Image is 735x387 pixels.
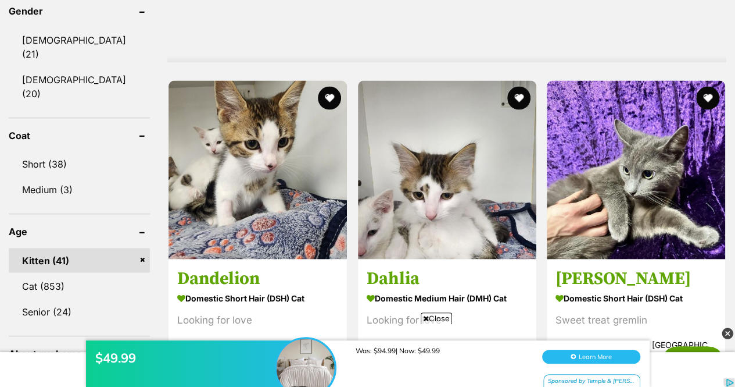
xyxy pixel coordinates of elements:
img: Dandelion - Domestic Short Hair (DSH) Cat [168,80,347,259]
img: $49.99 [277,22,335,80]
span: Close [421,313,452,324]
div: Looking for love [177,312,338,328]
h3: Dahlia [367,267,528,289]
img: Tim Tam - Domestic Short Hair (DSH) Cat [547,80,725,259]
div: Was: $94.99| Now: $49.99 [356,29,530,38]
strong: Domestic Short Hair (DSH) Cat [555,289,716,306]
header: Gender [9,6,150,16]
h3: [PERSON_NAME] [555,267,716,289]
button: favourite [318,86,341,109]
strong: Domestic Short Hair (DSH) Cat [177,289,338,306]
img: adc.png [414,1,422,9]
h3: Dandelion [177,267,338,289]
div: $49.99 [95,33,281,49]
img: close_grey_3x.png [722,328,733,339]
a: Senior (24) [9,299,150,324]
div: Sweet treat gremlin [555,312,716,328]
button: Learn More [542,33,640,47]
strong: Domestic Medium Hair (DMH) Cat [367,289,528,306]
header: Age [9,226,150,236]
a: Kitten (41) [9,248,150,272]
button: favourite [696,86,719,109]
div: Looking for love [367,312,528,328]
div: Sponsored by Temple & [PERSON_NAME] [543,57,640,72]
a: Medium (3) [9,177,150,201]
header: Coat [9,130,150,140]
img: Dahlia - Domestic Medium Hair (DMH) Cat [358,80,536,259]
a: Short (38) [9,151,150,176]
a: [DEMOGRAPHIC_DATA] (21) [9,27,150,66]
button: favourite [507,86,530,109]
a: Cat (853) [9,274,150,298]
a: [DEMOGRAPHIC_DATA] (20) [9,67,150,105]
